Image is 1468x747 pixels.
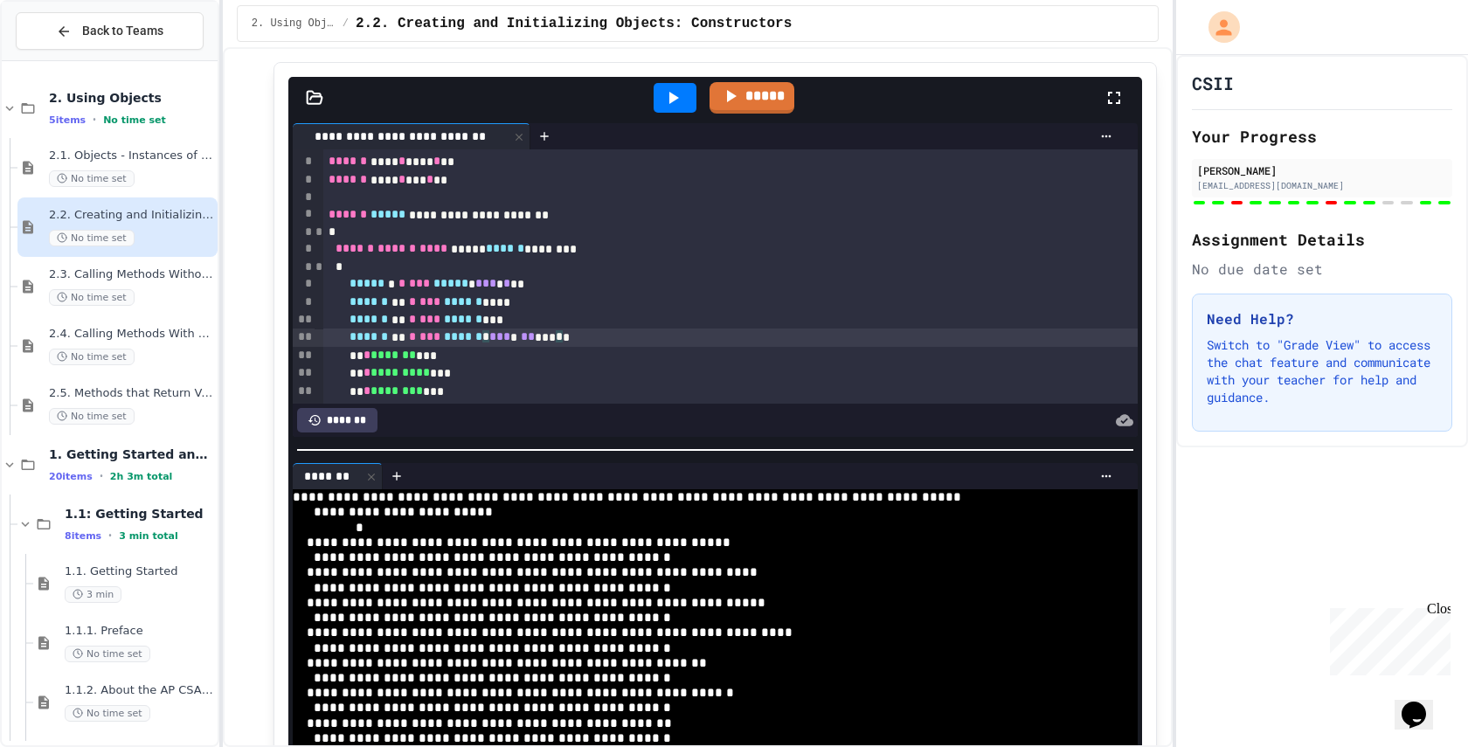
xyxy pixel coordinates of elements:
[356,13,792,34] span: 2.2. Creating and Initializing Objects: Constructors
[65,506,214,522] span: 1.1: Getting Started
[252,17,336,31] span: 2. Using Objects
[1192,71,1234,95] h1: CSII
[100,469,103,483] span: •
[49,349,135,365] span: No time set
[1192,227,1452,252] h2: Assignment Details
[49,446,214,462] span: 1. Getting Started and Primitive Types
[65,705,150,722] span: No time set
[65,586,121,603] span: 3 min
[7,7,121,111] div: Chat with us now!Close
[110,471,173,482] span: 2h 3m total
[49,114,86,126] span: 5 items
[1192,124,1452,149] h2: Your Progress
[49,149,214,163] span: 2.1. Objects - Instances of Classes
[65,624,214,639] span: 1.1.1. Preface
[82,22,163,40] span: Back to Teams
[65,683,214,698] span: 1.1.2. About the AP CSA Exam
[16,12,204,50] button: Back to Teams
[1395,677,1451,730] iframe: chat widget
[65,646,150,662] span: No time set
[1190,7,1244,47] div: My Account
[1207,336,1437,406] p: Switch to "Grade View" to access the chat feature and communicate with your teacher for help and ...
[49,170,135,187] span: No time set
[49,386,214,401] span: 2.5. Methods that Return Values
[108,529,112,543] span: •
[343,17,349,31] span: /
[93,113,96,127] span: •
[49,90,214,106] span: 2. Using Objects
[1323,601,1451,675] iframe: chat widget
[49,230,135,246] span: No time set
[103,114,166,126] span: No time set
[1197,179,1447,192] div: [EMAIL_ADDRESS][DOMAIN_NAME]
[1197,163,1447,178] div: [PERSON_NAME]
[65,530,101,542] span: 8 items
[49,408,135,425] span: No time set
[119,530,178,542] span: 3 min total
[1192,259,1452,280] div: No due date set
[49,327,214,342] span: 2.4. Calling Methods With Parameters
[65,564,214,579] span: 1.1. Getting Started
[49,208,214,223] span: 2.2. Creating and Initializing Objects: Constructors
[49,471,93,482] span: 20 items
[1207,308,1437,329] h3: Need Help?
[49,289,135,306] span: No time set
[49,267,214,282] span: 2.3. Calling Methods Without Parameters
